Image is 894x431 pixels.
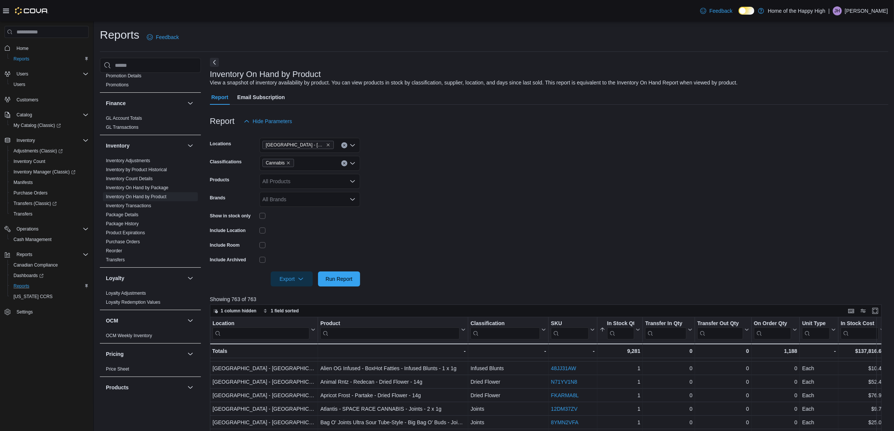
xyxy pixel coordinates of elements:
[14,225,42,234] button: Operations
[14,179,33,185] span: Manifests
[8,198,92,209] a: Transfers (Classic)
[2,135,92,146] button: Inventory
[8,209,92,219] button: Transfers
[14,69,89,78] span: Users
[14,110,89,119] span: Catalog
[709,7,732,15] span: Feedback
[186,141,195,150] button: Inventory
[2,42,92,53] button: Home
[106,257,125,262] a: Transfers
[106,333,152,338] a: OCM Weekly Inventory
[106,317,184,324] button: OCM
[11,80,89,89] span: Users
[17,45,29,51] span: Home
[5,39,89,337] nav: Complex example
[106,203,151,208] a: Inventory Transactions
[271,271,313,286] button: Export
[14,262,58,268] span: Canadian Compliance
[14,283,29,289] span: Reports
[14,294,53,300] span: [US_STATE] CCRS
[11,292,89,301] span: Washington CCRS
[341,160,347,166] button: Clear input
[106,221,139,227] span: Package History
[14,95,41,104] a: Customers
[2,306,92,317] button: Settings
[11,292,56,301] a: [US_STATE] CCRS
[11,188,89,197] span: Purchase Orders
[106,185,169,190] a: Inventory On Hand by Package
[14,56,29,62] span: Reports
[14,307,36,316] a: Settings
[212,347,315,356] div: Totals
[106,203,151,209] span: Inventory Transactions
[11,146,89,155] span: Adjustments (Classic)
[210,295,888,303] p: Showing 763 of 763
[2,69,92,79] button: Users
[871,306,880,315] button: Enter fullscreen
[237,90,285,105] span: Email Subscription
[828,6,830,15] p: |
[11,209,35,219] a: Transfers
[106,366,129,372] span: Price Sheet
[210,58,219,67] button: Next
[156,33,179,41] span: Feedback
[11,261,61,270] a: Canadian Compliance
[100,289,201,310] div: Loyalty
[210,159,242,165] label: Classifications
[106,257,125,263] span: Transfers
[14,158,45,164] span: Inventory Count
[106,116,142,121] a: GL Account Totals
[106,221,139,226] a: Package History
[350,196,356,202] button: Open list of options
[253,118,292,125] span: Hide Parameters
[14,307,89,316] span: Settings
[14,190,48,196] span: Purchase Orders
[266,159,285,167] span: Cannabis
[17,309,33,315] span: Settings
[11,271,47,280] a: Dashboards
[350,142,356,148] button: Open list of options
[106,158,150,163] a: Inventory Adjustments
[210,177,229,183] label: Products
[186,383,195,392] button: Products
[260,306,302,315] button: 1 field sorted
[100,114,201,135] div: Finance
[106,300,160,305] a: Loyalty Redemption Values
[326,143,330,147] button: Remove Edmonton - Clareview - Fire & Flower from selection in this group
[326,275,353,283] span: Run Report
[221,308,256,314] span: 1 column hidden
[14,136,38,145] button: Inventory
[320,347,466,356] div: -
[841,347,884,356] div: $137,816.62
[14,122,61,128] span: My Catalog (Classic)
[600,347,641,356] div: 9,281
[106,176,153,182] span: Inventory Count Details
[833,6,842,15] div: Jocelyne Hall
[106,167,167,172] a: Inventory by Product Historical
[106,176,153,181] a: Inventory Count Details
[106,82,129,87] a: Promotions
[11,282,32,291] a: Reports
[8,270,92,281] a: Dashboards
[11,178,89,187] span: Manifests
[11,209,89,219] span: Transfers
[210,195,225,201] label: Brands
[8,54,92,64] button: Reports
[754,347,798,356] div: 1,188
[350,178,356,184] button: Open list of options
[11,80,28,89] a: Users
[8,167,92,177] a: Inventory Manager (Classic)
[106,333,152,339] span: OCM Weekly Inventory
[210,70,321,79] h3: Inventory On Hand by Product
[106,290,146,296] span: Loyalty Adjustments
[266,141,324,149] span: [GEOGRAPHIC_DATA] - [GEOGRAPHIC_DATA] - Fire & Flower
[210,306,259,315] button: 1 column hidden
[845,6,888,15] p: [PERSON_NAME]
[210,228,246,234] label: Include Location
[11,167,89,176] span: Inventory Manager (Classic)
[106,350,124,358] h3: Pricing
[186,316,195,325] button: OCM
[106,125,139,130] a: GL Transactions
[11,157,89,166] span: Inventory Count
